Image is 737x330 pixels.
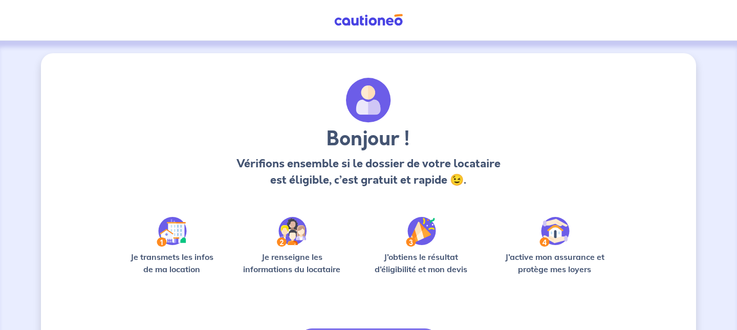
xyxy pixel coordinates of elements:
p: J’obtiens le résultat d’éligibilité et mon devis [363,251,479,275]
p: Vérifions ensemble si le dossier de votre locataire est éligible, c’est gratuit et rapide 😉. [233,156,503,188]
img: /static/bfff1cf634d835d9112899e6a3df1a5d/Step-4.svg [539,217,570,247]
img: archivate [346,78,391,123]
p: Je transmets les infos de ma location [123,251,221,275]
p: J’active mon assurance et protège mes loyers [495,251,614,275]
h3: Bonjour ! [233,127,503,151]
img: /static/c0a346edaed446bb123850d2d04ad552/Step-2.svg [277,217,307,247]
p: Je renseigne les informations du locataire [237,251,347,275]
img: Cautioneo [330,14,407,27]
img: /static/90a569abe86eec82015bcaae536bd8e6/Step-1.svg [157,217,187,247]
img: /static/f3e743aab9439237c3e2196e4328bba9/Step-3.svg [406,217,436,247]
